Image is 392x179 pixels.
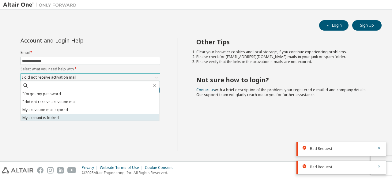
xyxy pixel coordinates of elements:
div: Website Terms of Use [100,165,145,170]
div: Cookie Consent [145,165,176,170]
div: Privacy [82,165,100,170]
img: linkedin.svg [57,167,64,173]
button: Sign Up [352,20,382,31]
img: altair_logo.svg [2,167,33,173]
div: I did not receive activation mail [21,74,160,81]
p: © 2025 Altair Engineering, Inc. All Rights Reserved. [82,170,176,175]
h2: Not sure how to login? [196,76,371,84]
img: youtube.svg [67,167,76,173]
span: Bad Request [310,165,332,170]
h2: Other Tips [196,38,371,46]
span: with a brief description of the problem, your registered e-mail id and company details. Our suppo... [196,87,367,97]
li: Please verify that the links in the activation e-mails are not expired. [196,59,371,64]
img: facebook.svg [37,167,43,173]
label: Email [21,50,160,55]
li: Clear your browser cookies and local storage, if you continue experiencing problems. [196,50,371,54]
span: Bad Request [310,146,332,151]
button: Login [319,20,349,31]
li: I forgot my password [21,90,159,98]
label: Select what you need help with [21,67,160,72]
div: Account and Login Help [21,38,132,43]
a: Contact us [196,87,215,92]
img: Altair One [3,2,80,8]
li: Please check for [EMAIL_ADDRESS][DOMAIN_NAME] mails in your junk or spam folder. [196,54,371,59]
div: I did not receive activation mail [21,74,77,81]
img: instagram.svg [47,167,54,173]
